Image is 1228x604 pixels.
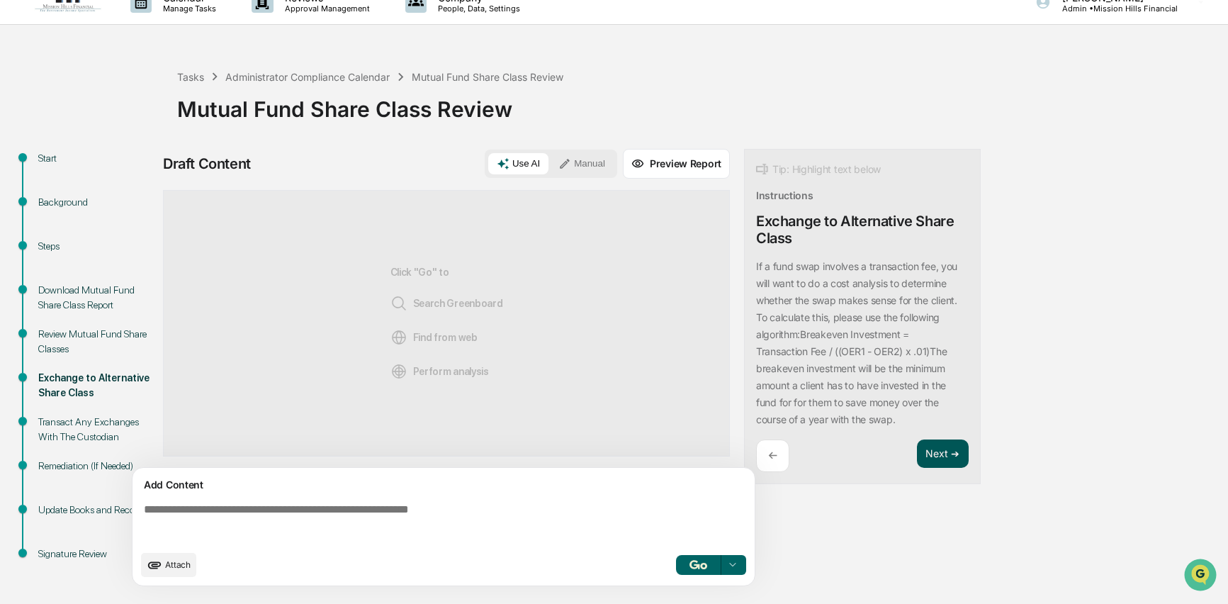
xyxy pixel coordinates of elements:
div: Tasks [177,71,204,83]
a: 🔎Data Lookup [9,200,95,225]
button: Start new chat [241,113,258,130]
span: Attestations [117,179,176,193]
div: Add Content [141,476,746,493]
p: People, Data, Settings [427,4,527,13]
div: Mutual Fund Share Class Review [412,71,563,83]
iframe: Open customer support [1183,557,1221,595]
button: Go [676,555,721,575]
p: The breakeven investment will be the minimum amount a client has to have invested in the fund for... [756,345,947,425]
a: Powered byPylon [100,240,171,251]
p: ← [768,449,777,462]
div: We're available if you need us! [48,123,179,134]
p: How can we help? [14,30,258,52]
img: Web [390,329,407,346]
img: Search [390,295,407,312]
p: Breakeven Investment = Transaction Fee / ((OER1 - OER2) x .01) [756,328,930,357]
div: Draft Content [163,155,251,172]
div: Start new chat [48,108,232,123]
span: Perform analysis [390,363,489,380]
div: Start [38,151,154,166]
img: 1746055101610-c473b297-6a78-478c-a979-82029cc54cd1 [14,108,40,134]
div: Review Mutual Fund Share Classes [38,327,154,357]
span: Pylon [141,240,171,251]
div: Signature Review [38,547,154,561]
div: Administrator Compliance Calendar [225,71,390,83]
span: Search Greenboard [390,295,503,312]
p: Manage Tasks [152,4,223,13]
div: 🔎 [14,207,26,218]
span: Find from web [390,329,478,346]
p: Admin • Mission Hills Financial [1051,4,1178,13]
a: 🗄️Attestations [97,173,181,198]
div: Download Mutual Fund Share Class Report [38,283,154,313]
div: Background [38,195,154,210]
div: 🖐️ [14,180,26,191]
span: Attach [165,559,191,570]
button: Next ➔ [917,440,969,469]
div: Exchange to Alternative Share Class [756,213,969,247]
div: Click "Go" to [390,213,503,433]
div: Update Books and Records [38,503,154,518]
p: If a fund swap involves a transaction fee, you will want to do a cost analysis to determine wheth... [756,260,957,340]
div: Remediation (If Needed) [38,459,154,474]
span: Data Lookup [28,206,89,220]
div: Instructions [756,189,813,201]
button: Manual [550,153,614,174]
div: Mutual Fund Share Class Review [177,85,1221,122]
img: Analysis [390,363,407,380]
div: Tip: Highlight text below [756,161,881,178]
button: Use AI [488,153,548,174]
div: Transact Any Exchanges With The Custodian [38,415,154,444]
button: upload document [141,553,196,577]
div: 🗄️ [103,180,114,191]
a: 🖐️Preclearance [9,173,97,198]
button: Preview Report [623,149,730,179]
div: Exchange to Alternative Share Class [38,371,154,401]
span: Preclearance [28,179,91,193]
img: Go [689,560,706,569]
div: Steps [38,239,154,254]
p: Approval Management [274,4,377,13]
